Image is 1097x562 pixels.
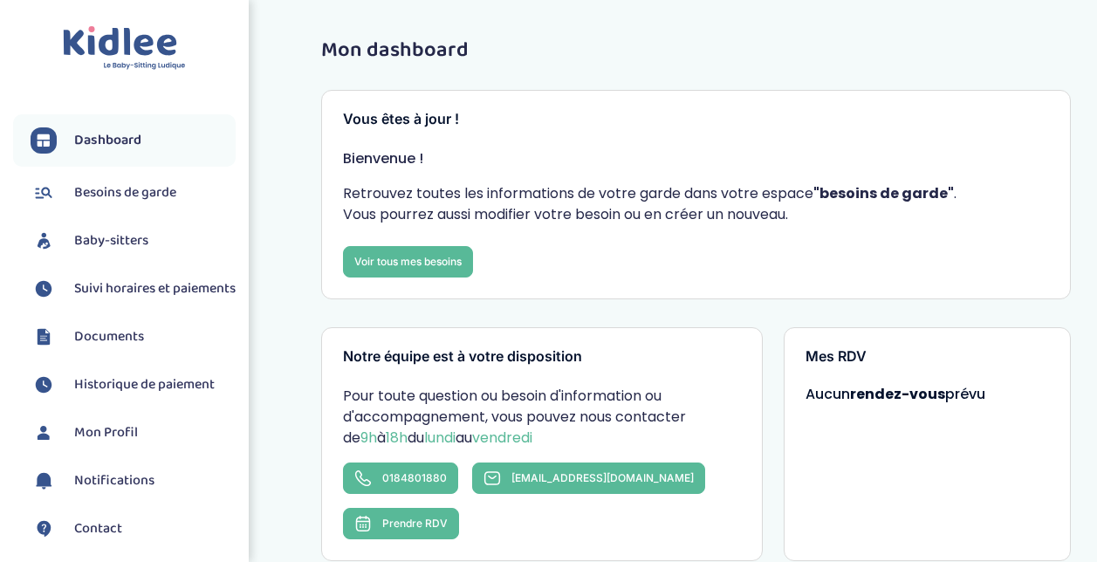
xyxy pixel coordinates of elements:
span: lundi [424,428,456,448]
img: logo.svg [63,26,186,71]
a: Suivi horaires et paiements [31,276,236,302]
p: Bienvenue ! [343,148,1049,169]
a: Documents [31,324,236,350]
a: Notifications [31,468,236,494]
span: Mon Profil [74,422,138,443]
p: Pour toute question ou besoin d'information ou d'accompagnement, vous pouvez nous contacter de à ... [343,386,741,449]
a: Mon Profil [31,420,236,446]
a: Voir tous mes besoins [343,246,473,278]
p: Retrouvez toutes les informations de votre garde dans votre espace . Vous pourrez aussi modifier ... [343,183,1049,225]
img: notification.svg [31,468,57,494]
a: Contact [31,516,236,542]
span: Baby-sitters [74,230,148,251]
h3: Notre équipe est à votre disposition [343,349,741,365]
img: babysitters.svg [31,228,57,254]
span: 9h [360,428,377,448]
strong: rendez-vous [850,384,945,404]
strong: "besoins de garde" [813,183,954,203]
span: 0184801880 [382,471,447,484]
a: [EMAIL_ADDRESS][DOMAIN_NAME] [472,463,705,494]
a: Besoins de garde [31,180,236,206]
img: documents.svg [31,324,57,350]
span: Suivi horaires et paiements [74,278,236,299]
img: profil.svg [31,420,57,446]
a: Historique de paiement [31,372,236,398]
span: Notifications [74,470,154,491]
button: Prendre RDV [343,508,459,539]
img: contact.svg [31,516,57,542]
h3: Vous êtes à jour ! [343,112,1049,127]
img: suivihoraire.svg [31,276,57,302]
a: Baby-sitters [31,228,236,254]
span: Prendre RDV [382,517,448,530]
span: Documents [74,326,144,347]
img: besoin.svg [31,180,57,206]
span: Contact [74,518,122,539]
span: 18h [386,428,408,448]
a: 0184801880 [343,463,458,494]
span: Aucun prévu [806,384,985,404]
h1: Mon dashboard [321,39,1071,62]
h3: Mes RDV [806,349,1049,365]
span: Besoins de garde [74,182,176,203]
a: Dashboard [31,127,236,154]
span: Historique de paiement [74,374,215,395]
img: dashboard.svg [31,127,57,154]
span: Dashboard [74,130,141,151]
span: vendredi [472,428,532,448]
img: suivihoraire.svg [31,372,57,398]
span: [EMAIL_ADDRESS][DOMAIN_NAME] [511,471,694,484]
